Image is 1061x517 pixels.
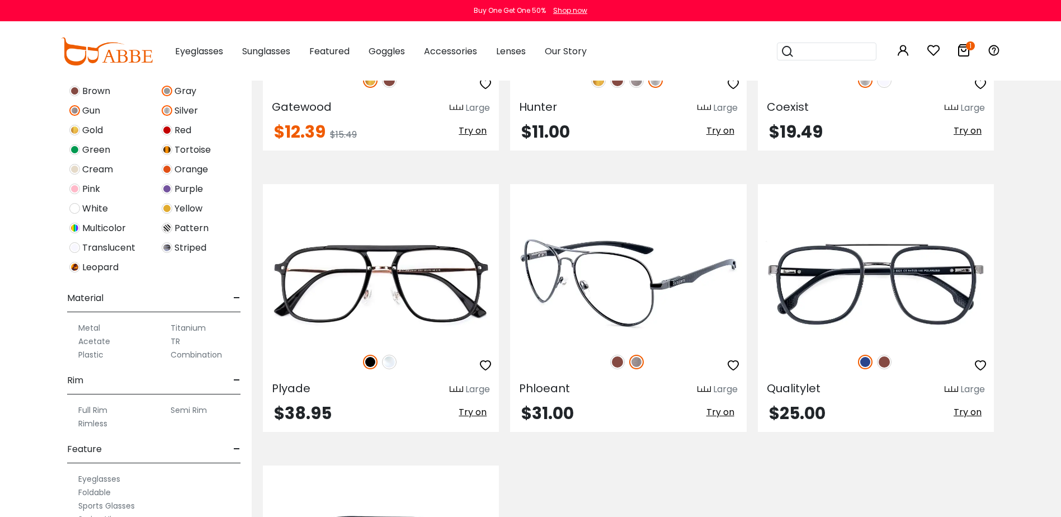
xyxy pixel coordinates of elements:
[960,101,985,115] div: Large
[82,84,110,98] span: Brown
[82,124,103,137] span: Gold
[954,406,982,419] span: Try on
[382,355,397,369] img: Clear
[591,73,606,88] img: Gold
[877,355,892,369] img: Brown
[510,224,746,342] img: Gun Phloeant - Metal ,Adjust Nose Pads
[175,202,202,215] span: Yellow
[162,86,172,96] img: Gray
[69,164,80,175] img: Cream
[171,335,180,348] label: TR
[697,386,711,394] img: size ruler
[966,41,975,50] i: 1
[363,73,378,88] img: Gold
[78,348,103,361] label: Plastic
[162,164,172,175] img: Orange
[162,144,172,155] img: Tortoise
[703,405,738,420] button: Try on
[69,262,80,272] img: Leopard
[455,124,490,138] button: Try on
[363,355,378,369] img: Black
[758,224,994,342] img: Blue Qualitylet - Metal,TR ,Universal Bridge Fit
[610,355,625,369] img: Brown
[629,73,644,88] img: Gun
[78,499,135,513] label: Sports Glasses
[713,383,738,396] div: Large
[82,163,113,176] span: Cream
[610,73,625,88] img: Brown
[171,348,222,361] label: Combination
[162,184,172,194] img: Purple
[82,222,126,235] span: Multicolor
[945,386,958,394] img: size ruler
[309,45,350,58] span: Featured
[459,406,487,419] span: Try on
[171,403,207,417] label: Semi Rim
[175,124,191,137] span: Red
[242,45,290,58] span: Sunglasses
[474,6,546,16] div: Buy One Get One 50%
[945,104,958,112] img: size ruler
[450,104,463,112] img: size ruler
[496,45,526,58] span: Lenses
[459,124,487,137] span: Try on
[162,242,172,253] img: Striped
[78,486,111,499] label: Foldable
[67,436,102,463] span: Feature
[78,335,110,348] label: Acetate
[78,417,107,430] label: Rimless
[703,124,738,138] button: Try on
[519,99,557,115] span: Hunter
[69,203,80,214] img: White
[950,124,985,138] button: Try on
[263,224,499,342] img: Black Plyade - Titanium,TR ,Adjust Nose Pads
[272,380,310,396] span: Plyade
[767,380,820,396] span: Qualitylet
[82,241,135,255] span: Translucent
[233,367,241,394] span: -
[162,203,172,214] img: Yellow
[274,120,326,144] span: $12.39
[69,144,80,155] img: Green
[175,182,203,196] span: Purple
[369,45,405,58] span: Goggles
[954,124,982,137] span: Try on
[69,242,80,253] img: Translucent
[274,401,332,425] span: $38.95
[769,120,823,144] span: $19.49
[175,222,209,235] span: Pattern
[78,321,100,335] label: Metal
[171,321,206,335] label: Titanium
[548,6,587,15] a: Shop now
[69,125,80,135] img: Gold
[382,73,397,88] img: Brown
[175,45,223,58] span: Eyeglasses
[67,285,103,312] span: Material
[82,261,119,274] span: Leopard
[950,405,985,420] button: Try on
[706,406,734,419] span: Try on
[175,163,208,176] span: Orange
[521,401,574,425] span: $31.00
[648,73,663,88] img: Silver
[521,120,570,144] span: $11.00
[960,383,985,396] div: Large
[957,46,970,59] a: 1
[82,104,100,117] span: Gun
[69,223,80,233] img: Multicolor
[175,104,198,117] span: Silver
[233,285,241,312] span: -
[162,105,172,116] img: Silver
[465,101,490,115] div: Large
[67,367,83,394] span: Rim
[706,124,734,137] span: Try on
[69,86,80,96] img: Brown
[82,182,100,196] span: Pink
[858,355,873,369] img: Blue
[69,184,80,194] img: Pink
[162,125,172,135] img: Red
[545,45,587,58] span: Our Story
